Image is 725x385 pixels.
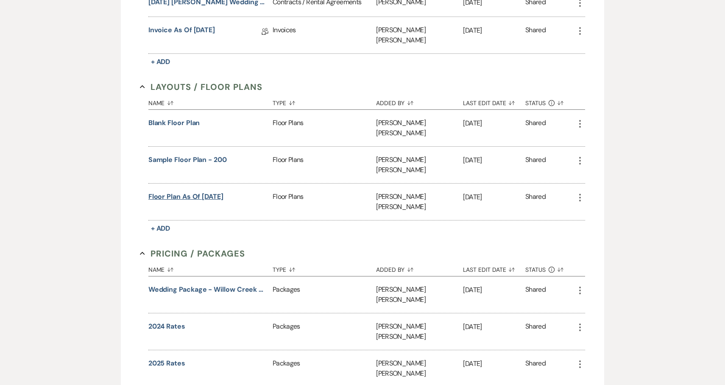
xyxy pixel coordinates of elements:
button: Blank Floor Plan [148,118,200,128]
p: [DATE] [463,321,525,332]
div: [PERSON_NAME] [PERSON_NAME] [376,313,463,350]
button: + Add [148,56,173,68]
div: Floor Plans [273,184,376,220]
span: + Add [151,224,170,233]
div: Shared [525,25,546,45]
button: Layouts / Floor Plans [140,81,262,93]
a: Invoice as of [DATE] [148,25,215,38]
button: Type [273,260,376,276]
div: Shared [525,321,546,342]
button: Last Edit Date [463,260,525,276]
div: [PERSON_NAME] [PERSON_NAME] [376,276,463,313]
button: 2025 Rates [148,358,185,368]
span: + Add [151,57,170,66]
button: Wedding Package - Willow Creek Winery [148,285,269,295]
div: [PERSON_NAME] [PERSON_NAME] [376,184,463,220]
p: [DATE] [463,155,525,166]
p: [DATE] [463,25,525,36]
button: Status [525,93,575,109]
div: [PERSON_NAME] [PERSON_NAME] [376,147,463,183]
div: Invoices [273,17,376,53]
p: [DATE] [463,358,525,369]
span: Status [525,267,546,273]
div: [PERSON_NAME] [PERSON_NAME] [376,110,463,146]
div: Packages [273,276,376,313]
div: Shared [525,285,546,305]
button: Pricing / Packages [140,247,245,260]
div: Floor Plans [273,110,376,146]
div: [PERSON_NAME] [PERSON_NAME] [376,17,463,53]
div: Shared [525,155,546,175]
button: Name [148,260,273,276]
button: Type [273,93,376,109]
button: Added By [376,93,463,109]
button: Status [525,260,575,276]
button: 2024 Rates [148,321,185,332]
span: Status [525,100,546,106]
p: [DATE] [463,118,525,129]
button: Last Edit Date [463,93,525,109]
div: Floor Plans [273,147,376,183]
button: Added By [376,260,463,276]
div: Shared [525,118,546,138]
div: Packages [273,313,376,350]
button: Sample Floor Plan - 200 [148,155,227,165]
div: Shared [525,358,546,379]
button: Name [148,93,273,109]
p: [DATE] [463,285,525,296]
div: Shared [525,192,546,212]
p: [DATE] [463,192,525,203]
button: Floor Plan as of [DATE] [148,192,223,202]
button: + Add [148,223,173,234]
